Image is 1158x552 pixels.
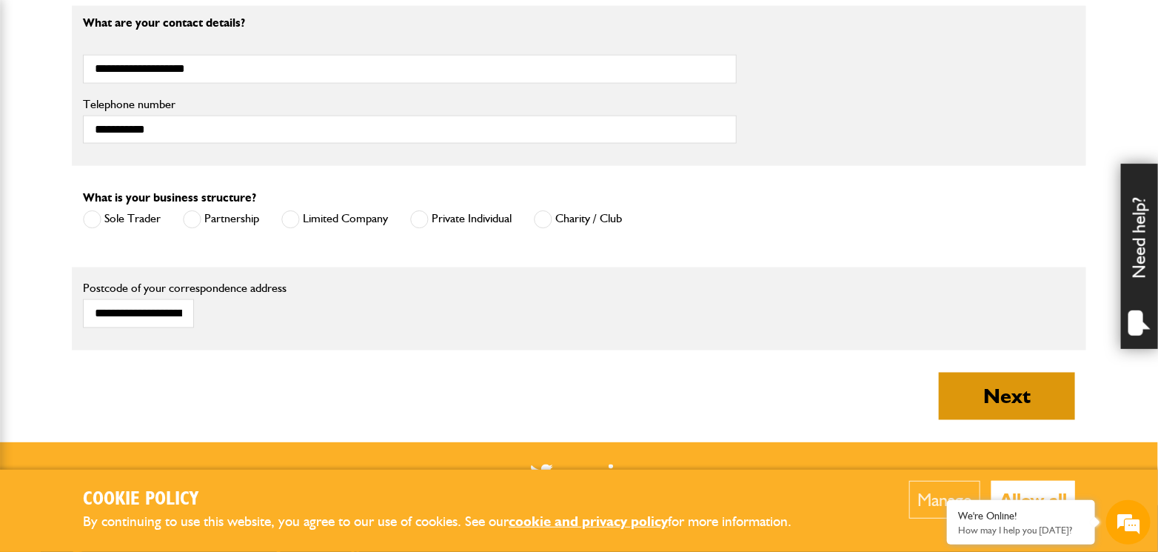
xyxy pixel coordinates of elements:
[19,225,270,257] input: Enter your phone number
[281,210,388,229] label: Limited Company
[83,17,737,29] p: What are your contact details?
[909,481,980,519] button: Manage
[83,282,309,294] label: Postcode of your correspondence address
[19,268,270,422] textarea: Type your message and hit 'Enter'
[25,82,62,103] img: d_20077148190_company_1631870298795_20077148190
[83,192,256,204] label: What is your business structure?
[83,511,816,533] p: By continuing to use this website, you agree to our use of cookies. See our for more information.
[19,181,270,213] input: Enter your email address
[530,465,553,483] img: Twitter
[183,210,259,229] label: Partnership
[609,465,629,483] img: Linked In
[958,510,1084,522] div: We're Online!
[991,481,1075,519] button: Allow all
[1121,164,1158,349] div: Need help?
[534,210,622,229] label: Charity / Club
[83,210,161,229] label: Sole Trader
[201,434,269,454] em: Start Chat
[83,488,816,511] h2: Cookie Policy
[77,83,249,102] div: Chat with us now
[83,99,737,110] label: Telephone number
[958,525,1084,536] p: How may I help you today?
[243,7,278,43] div: Minimize live chat window
[609,465,629,483] a: LinkedIn
[939,373,1075,420] button: Next
[19,137,270,170] input: Enter your last name
[410,210,512,229] label: Private Individual
[509,513,668,530] a: cookie and privacy policy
